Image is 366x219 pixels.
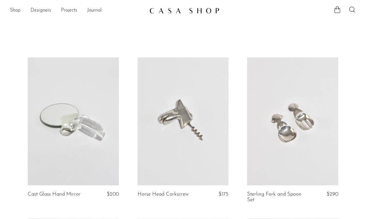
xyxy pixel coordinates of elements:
span: $200 [107,192,119,197]
nav: Desktop navigation [10,5,144,16]
a: Projects [61,7,77,15]
span: $175 [218,192,228,197]
a: Designers [30,7,51,15]
ul: NEW HEADER MENU [10,5,144,16]
a: Sterling Fork and Spoon Set [247,192,307,203]
a: Cast Glass Hand Mirror [28,192,81,197]
a: Journal [87,7,102,15]
a: Shop [10,7,21,15]
span: $290 [326,192,338,197]
a: Horse Head Corkscrew [138,192,189,197]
